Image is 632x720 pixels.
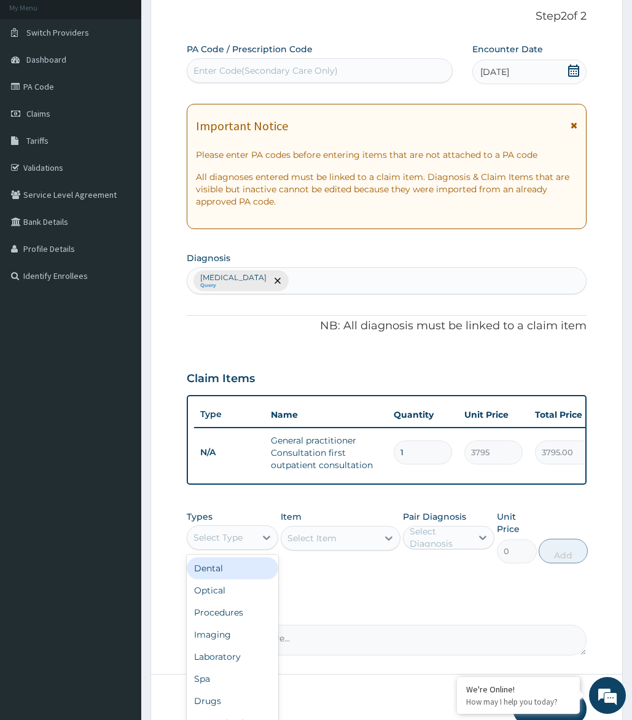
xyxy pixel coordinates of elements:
button: Add [539,539,588,563]
label: Encounter Date [472,43,543,55]
div: Laboratory [187,646,279,668]
label: PA Code / Prescription Code [187,43,313,55]
img: d_794563401_company_1708531726252_794563401 [23,61,50,92]
textarea: Type your message and hit 'Enter' [6,335,234,378]
p: How may I help you today? [466,697,571,707]
p: Please enter PA codes before entering items that are not attached to a PA code [196,149,578,161]
th: Quantity [388,402,458,427]
div: Chat with us now [64,69,206,85]
span: Tariffs [26,135,49,146]
label: Types [187,512,213,522]
span: Switch Providers [26,27,89,38]
label: Unit Price [497,511,537,535]
p: Step 2 of 2 [187,10,587,23]
div: Dental [187,557,279,579]
p: [MEDICAL_DATA] [200,273,267,283]
div: Minimize live chat window [201,6,231,36]
span: remove selection option [272,275,283,286]
div: Procedures [187,601,279,624]
label: Item [281,511,302,523]
label: Comment [187,608,587,618]
div: We're Online! [466,684,571,695]
p: All diagnoses entered must be linked to a claim item. Diagnosis & Claim Items that are visible bu... [196,171,578,208]
div: Drugs [187,690,279,712]
td: General practitioner Consultation first outpatient consultation [265,428,388,477]
th: Total Price [529,402,599,427]
small: Query [200,283,267,289]
span: Claims [26,108,50,119]
span: Dashboard [26,54,66,65]
div: Spa [187,668,279,690]
th: Name [265,402,388,427]
th: Type [194,403,265,426]
p: NB: All diagnosis must be linked to a claim item [187,318,587,334]
h1: Important Notice [196,119,288,133]
span: We're online! [71,155,170,279]
h3: Claim Items [187,372,255,386]
div: Optical [187,579,279,601]
div: Enter Code(Secondary Care Only) [193,65,338,77]
label: Diagnosis [187,252,230,264]
td: N/A [194,441,265,464]
div: Select Type [193,531,243,544]
th: Unit Price [458,402,529,427]
div: Select Diagnosis [410,525,471,550]
span: [DATE] [480,66,509,78]
div: Imaging [187,624,279,646]
label: Pair Diagnosis [403,511,466,523]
